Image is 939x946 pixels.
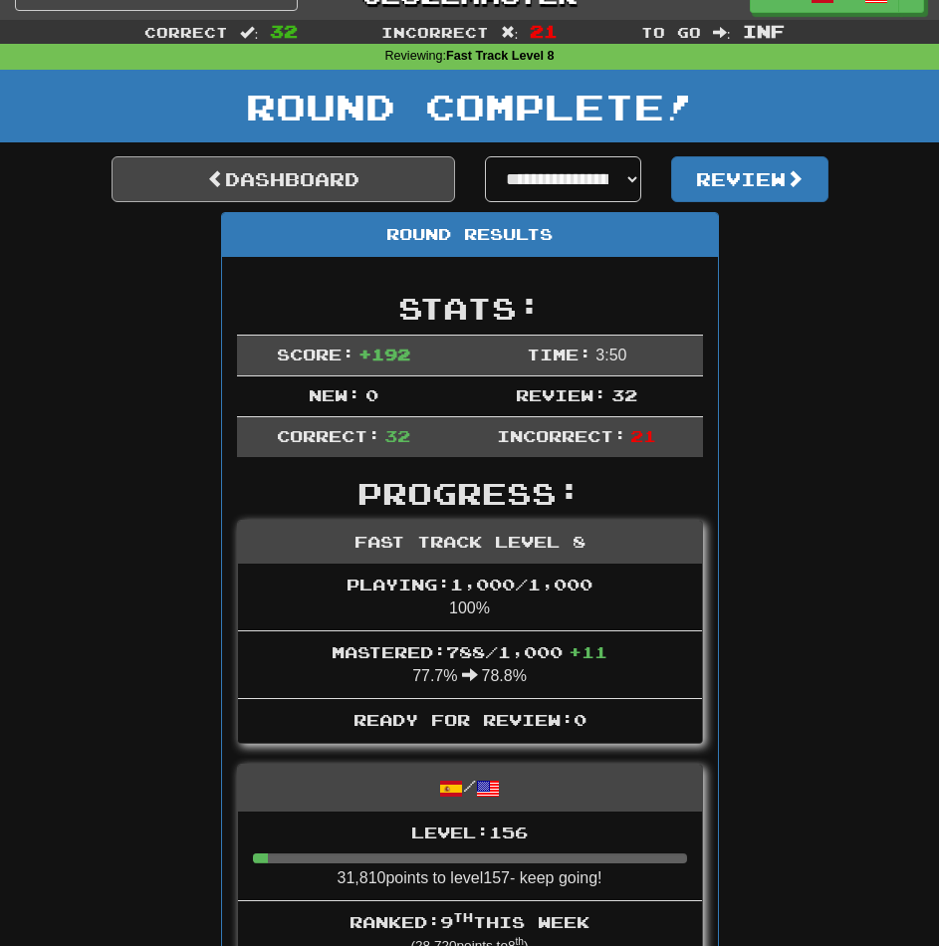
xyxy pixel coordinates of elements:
[611,385,637,404] span: 32
[530,21,558,41] span: 21
[501,25,519,39] span: :
[309,385,360,404] span: New:
[353,710,587,729] span: Ready for Review: 0
[365,385,378,404] span: 0
[238,812,702,901] li: 31,810 points to level 157 - keep going!
[446,49,555,63] strong: Fast Track Level 8
[238,564,702,631] li: 100%
[671,156,828,202] button: Review
[238,521,702,565] div: Fast Track Level 8
[238,630,702,699] li: 77.7% 78.8%
[222,213,718,257] div: Round Results
[144,24,228,41] span: Correct
[277,426,380,445] span: Correct:
[112,156,455,202] a: Dashboard
[381,24,489,41] span: Incorrect
[358,345,410,363] span: + 192
[237,477,703,510] h2: Progress:
[569,642,607,661] span: + 11
[332,642,607,661] span: Mastered: 788 / 1,000
[347,575,592,593] span: Playing: 1,000 / 1,000
[270,21,298,41] span: 32
[516,385,606,404] span: Review:
[237,292,703,325] h2: Stats:
[277,345,354,363] span: Score:
[743,21,785,41] span: Inf
[7,87,932,126] h1: Round Complete!
[384,426,410,445] span: 32
[350,912,589,931] span: Ranked: 9 this week
[411,823,528,841] span: Level: 156
[713,25,731,39] span: :
[240,25,258,39] span: :
[497,426,626,445] span: Incorrect:
[238,765,702,812] div: /
[641,24,701,41] span: To go
[453,910,473,924] sup: th
[595,347,626,363] span: 3 : 50
[527,345,591,363] span: Time:
[630,426,656,445] span: 21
